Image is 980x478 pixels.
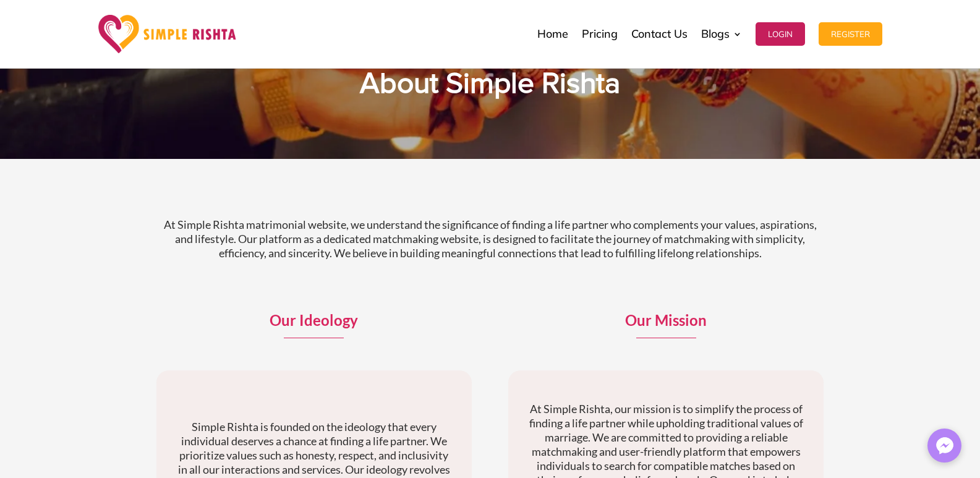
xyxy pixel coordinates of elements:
[756,22,805,46] button: Login
[537,3,568,65] a: Home
[508,313,824,328] p: Our Mission
[156,218,824,260] p: At Simple Rishta matrimonial website, we understand the significance of finding a life partner wh...
[156,313,472,328] p: Our Ideology
[819,22,882,46] button: Register
[701,3,742,65] a: Blogs
[631,3,688,65] a: Contact Us
[932,433,957,458] img: Messenger
[819,3,882,65] a: Register
[156,69,824,105] h1: About Simple Rishta
[756,3,805,65] a: Login
[582,3,618,65] a: Pricing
